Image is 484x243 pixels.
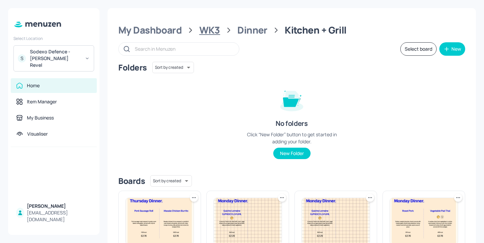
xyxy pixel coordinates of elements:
[27,114,54,121] div: My Business
[118,24,182,36] div: My Dashboard
[451,47,461,51] div: New
[135,44,232,54] input: Search in Menuzen
[150,174,192,188] div: Sort by created
[27,131,48,137] div: Visualiser
[275,83,309,116] img: folder-empty
[27,82,40,89] div: Home
[152,61,194,74] div: Sort by created
[276,119,308,128] div: No folders
[27,203,91,209] div: [PERSON_NAME]
[439,42,465,56] button: New
[237,24,268,36] div: Dinner
[13,36,94,41] div: Select Location
[400,42,437,56] button: Select board
[199,24,220,36] div: WK3
[118,62,147,73] div: Folders
[27,98,57,105] div: Item Manager
[285,24,347,36] div: Kitchen + Grill
[30,48,81,68] div: Sodexo Defence - [PERSON_NAME] Revel
[27,209,91,223] div: [EMAIL_ADDRESS][DOMAIN_NAME]
[18,54,26,62] div: S
[118,176,145,186] div: Boards
[241,131,342,145] div: Click “New Folder” button to get started in adding your folder.
[273,148,311,159] button: New Folder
